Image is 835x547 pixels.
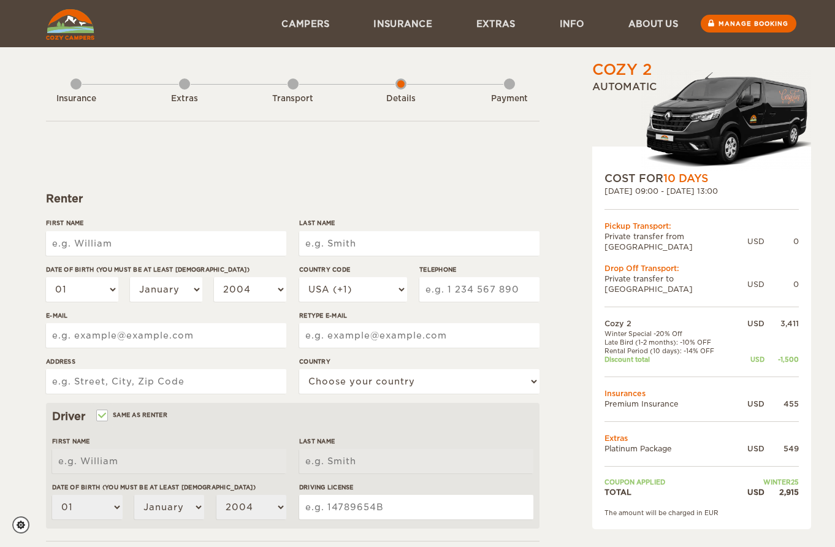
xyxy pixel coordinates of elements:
label: First Name [52,437,286,446]
div: USD [737,399,764,409]
label: Same as renter [97,409,167,421]
div: Details [367,93,435,105]
div: USD [747,279,764,289]
td: Winter Special -20% Off [604,329,737,338]
label: Telephone [419,265,540,274]
div: 455 [764,399,799,409]
div: USD [737,443,764,454]
input: Same as renter [97,413,105,421]
label: Date of birth (You must be at least [DEMOGRAPHIC_DATA]) [52,483,286,492]
div: Insurance [42,93,110,105]
label: E-mail [46,311,286,320]
div: Pickup Transport: [604,221,799,231]
input: e.g. William [46,231,286,256]
input: e.g. Smith [299,449,533,473]
td: Private transfer from [GEOGRAPHIC_DATA] [604,231,747,252]
img: Langur-m-c-logo-2.png [641,70,811,171]
td: Rental Period (10 days): -14% OFF [604,346,737,355]
input: e.g. William [52,449,286,473]
div: [DATE] 09:00 - [DATE] 13:00 [604,186,799,196]
div: USD [747,236,764,247]
input: e.g. 14789654B [299,495,533,519]
td: WINTER25 [737,478,799,486]
input: e.g. Smith [299,231,540,256]
div: 3,411 [764,318,799,329]
label: Last Name [299,218,540,228]
img: Cozy Campers [46,9,94,40]
div: Renter [46,191,540,206]
label: Date of birth (You must be at least [DEMOGRAPHIC_DATA]) [46,265,286,274]
div: USD [737,487,764,497]
div: 2,915 [764,487,799,497]
a: Manage booking [701,15,796,33]
input: e.g. Street, City, Zip Code [46,369,286,394]
td: Premium Insurance [604,399,737,409]
a: Cookie settings [12,516,37,534]
div: 0 [764,279,799,289]
input: e.g. example@example.com [46,323,286,348]
label: Retype E-mail [299,311,540,320]
td: Discount total [604,355,737,364]
label: Driving License [299,483,533,492]
div: The amount will be charged in EUR [604,508,799,517]
input: e.g. 1 234 567 890 [419,277,540,302]
td: Late Bird (1-2 months): -10% OFF [604,338,737,346]
td: Coupon applied [604,478,737,486]
td: Platinum Package [604,443,737,454]
td: Private transfer to [GEOGRAPHIC_DATA] [604,273,747,294]
span: 10 Days [663,172,708,185]
div: USD [737,355,764,364]
div: COST FOR [604,171,799,186]
td: Extras [604,433,799,443]
td: Cozy 2 [604,318,737,329]
div: 0 [764,236,799,247]
div: 549 [764,443,799,454]
input: e.g. example@example.com [299,323,540,348]
div: Automatic [592,80,811,171]
label: Country [299,357,540,366]
label: Last Name [299,437,533,446]
td: Insurances [604,388,799,399]
div: Cozy 2 [592,59,652,80]
div: -1,500 [764,355,799,364]
label: First Name [46,218,286,228]
div: Driver [52,409,533,424]
td: TOTAL [604,487,737,497]
label: Address [46,357,286,366]
div: Drop Off Transport: [604,263,799,273]
div: Transport [259,93,327,105]
div: Payment [476,93,543,105]
label: Country Code [299,265,407,274]
div: USD [737,318,764,329]
div: Extras [151,93,218,105]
